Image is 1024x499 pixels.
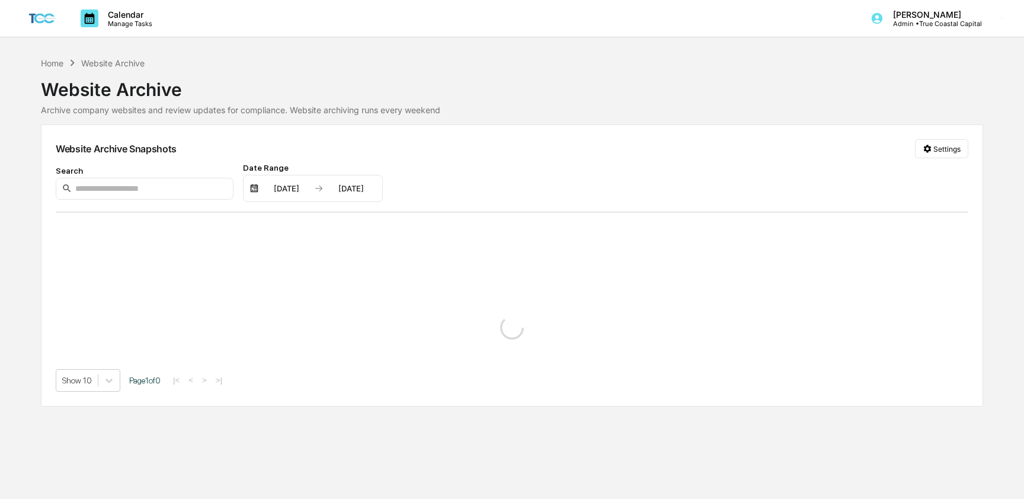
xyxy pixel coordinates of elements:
[56,166,233,175] div: Search
[41,69,983,100] div: Website Archive
[41,58,63,68] div: Home
[41,105,983,115] div: Archive company websites and review updates for compliance. Website archiving runs every weekend
[884,9,982,20] p: [PERSON_NAME]
[28,12,57,24] img: logo
[884,20,982,28] p: Admin • True Coastal Capital
[326,184,376,193] div: [DATE]
[915,139,968,158] button: Settings
[314,184,324,193] img: arrow right
[169,375,183,385] button: |<
[185,375,197,385] button: <
[81,58,145,68] div: Website Archive
[249,184,259,193] img: calendar
[212,375,226,385] button: >|
[129,376,161,385] span: Page 1 of 0
[243,163,383,172] div: Date Range
[261,184,312,193] div: [DATE]
[98,9,158,20] p: Calendar
[199,375,210,385] button: >
[56,143,177,155] div: Website Archive Snapshots
[98,20,158,28] p: Manage Tasks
